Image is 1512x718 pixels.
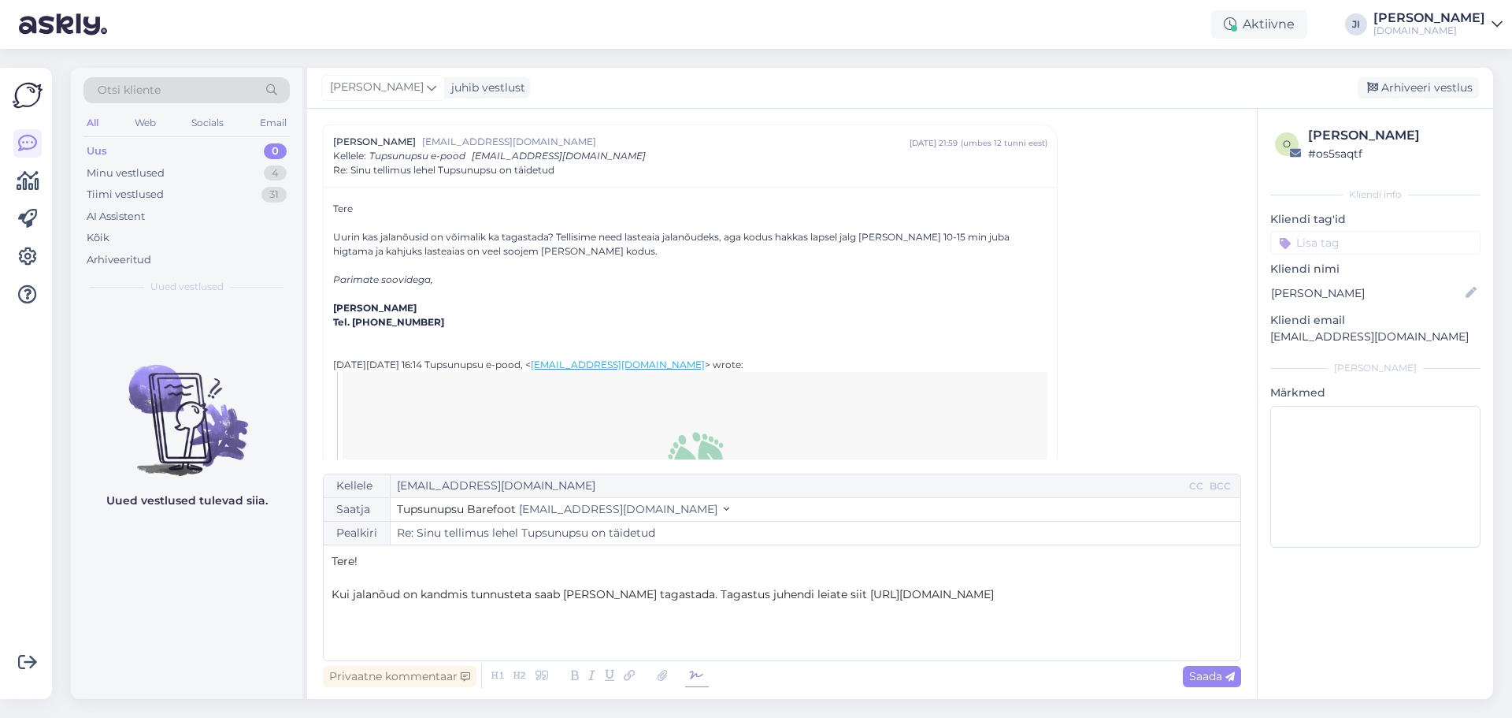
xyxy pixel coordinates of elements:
[1345,13,1367,35] div: JI
[106,493,268,509] p: Uued vestlused tulevad siia.
[1211,10,1307,39] div: Aktiivne
[1270,329,1480,345] p: [EMAIL_ADDRESS][DOMAIN_NAME]
[519,502,717,516] span: [EMAIL_ADDRESS][DOMAIN_NAME]
[333,358,1047,372] div: [DATE][DATE] 16:14 Tupsunupsu e-pood, < > wrote:
[333,230,1047,259] div: Uurin kas jalanõusid on võimalik ka tagastada? Tellisime need lasteaia jalanõudeks, aga kodus hak...
[1271,285,1462,302] input: Lisa nimi
[333,202,1047,216] div: Tere
[332,587,994,601] span: Kui jalanõud on kandmis tunnusteta saab [PERSON_NAME] tagastada. Tagastus juhendi leiate siit [UR...
[323,666,476,687] div: Privaatne kommentaar
[1308,145,1476,162] div: # os5saqtf
[333,163,554,177] span: Re: Sinu tellimus lehel Tupsunupsu on täidetud
[391,522,1240,545] input: Write subject here...
[132,113,159,133] div: Web
[1270,188,1480,202] div: Kliendi info
[333,150,366,162] span: Kellele :
[324,498,391,521] div: Saatja
[330,79,424,96] span: [PERSON_NAME]
[472,150,646,162] span: [EMAIL_ADDRESS][DOMAIN_NAME]
[98,82,161,99] span: Otsi kliente
[257,113,290,133] div: Email
[1373,12,1485,24] div: [PERSON_NAME]
[397,501,729,518] button: Tupsunupsu Barefoot [EMAIL_ADDRESS][DOMAIN_NAME]
[1189,669,1235,683] span: Saada
[1270,231,1480,255] input: Lisa tag
[150,280,224,294] span: Uued vestlused
[910,137,958,149] div: [DATE] 21:59
[188,113,227,133] div: Socials
[1270,385,1480,401] p: Märkmed
[1270,361,1480,375] div: [PERSON_NAME]
[1283,138,1291,150] span: o
[264,166,287,181] div: 4
[391,474,1186,497] input: Recepient...
[422,135,910,149] span: [EMAIL_ADDRESS][DOMAIN_NAME]
[333,135,416,149] span: [PERSON_NAME]
[83,113,102,133] div: All
[397,502,516,516] span: Tupsunupsu Barefoot
[1373,24,1485,37] div: [DOMAIN_NAME]
[531,359,705,370] a: [EMAIL_ADDRESS][DOMAIN_NAME]
[264,143,287,159] div: 0
[656,428,734,506] img: Tupsunupsu
[445,80,525,96] div: juhib vestlust
[13,80,43,110] img: Askly Logo
[87,209,145,225] div: AI Assistent
[1308,126,1476,145] div: [PERSON_NAME]
[1206,479,1234,493] div: BCC
[71,337,302,478] img: No chats
[87,187,164,203] div: Tiimi vestlused
[324,522,391,545] div: Pealkiri
[87,230,109,246] div: Kõik
[1270,312,1480,329] p: Kliendi email
[261,187,287,203] div: 31
[87,166,165,181] div: Minu vestlused
[1373,12,1503,37] a: [PERSON_NAME][DOMAIN_NAME]
[1186,479,1206,493] div: CC
[961,137,1047,149] div: ( umbes 12 tunni eest )
[1270,261,1480,277] p: Kliendi nimi
[87,252,151,268] div: Arhiveeritud
[332,554,358,568] span: Tere!
[324,474,391,497] div: Kellele
[333,302,444,328] b: [PERSON_NAME] Tel. [PHONE_NUMBER]
[87,143,107,159] div: Uus
[333,273,433,285] i: Parimate soovidega,
[369,150,465,162] span: Tupsunupsu e-pood
[1270,211,1480,228] p: Kliendi tag'id
[1358,77,1479,99] div: Arhiveeri vestlus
